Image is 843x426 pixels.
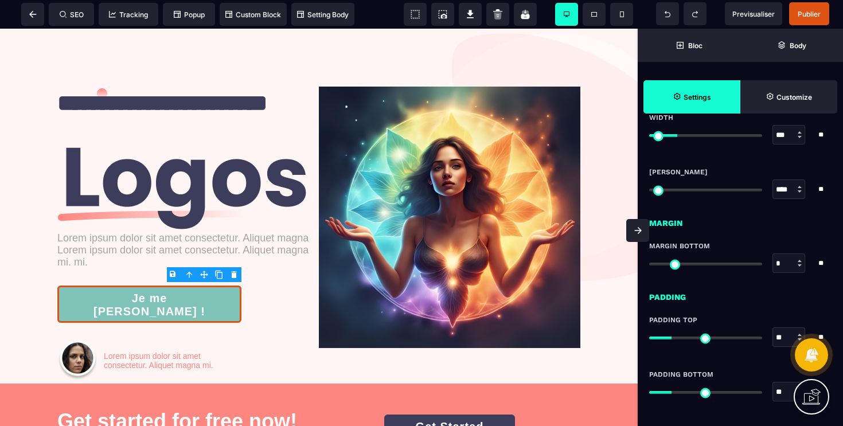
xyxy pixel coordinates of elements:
[649,113,673,122] span: Width
[297,10,349,19] span: Setting Body
[684,93,711,101] strong: Settings
[725,2,782,25] span: Preview
[57,119,310,201] img: 05d724f234212e55da7924eda8ae7c21_Group_12.png
[104,320,235,344] text: Lorem ipsum dolor sit amet consectetur. Aliquet magna mi.
[732,10,775,18] span: Previsualiser
[60,10,84,19] span: SEO
[649,315,697,325] span: Padding Top
[798,10,821,18] span: Publier
[643,80,740,114] span: Settings
[174,10,205,19] span: Popup
[740,80,837,114] span: Open Style Manager
[225,10,281,19] span: Custom Block
[57,201,319,243] text: Lorem ipsum dolor sit amet consectetur. Aliquet magna Lorem ipsum dolor sit amet consectetur. Ali...
[384,386,515,416] button: Get Started
[649,241,710,251] span: Margin Bottom
[404,3,427,26] span: View components
[649,370,713,379] span: Padding Bottom
[109,10,148,19] span: Tracking
[319,58,580,319] img: 6cecefda840579d016cac462d45ffed3_Beige_Et_Blanc_Minimaliste_Merci_Publication_Instagram_(588_x_71...
[776,93,812,101] strong: Customize
[638,284,843,304] div: Padding
[638,210,843,230] div: Margin
[57,378,319,408] text: Get started for free now!
[740,29,843,62] span: Open Layer Manager
[638,29,740,62] span: Open Blocks
[790,41,806,50] strong: Body
[57,311,98,352] img: 9563c74daac0dde64791e2d68d25dc8a_Ellipse_1_(1).png
[57,257,241,294] button: Je me [PERSON_NAME] !
[431,3,454,26] span: Screenshot
[649,167,708,177] span: [PERSON_NAME]
[688,41,702,50] strong: Bloc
